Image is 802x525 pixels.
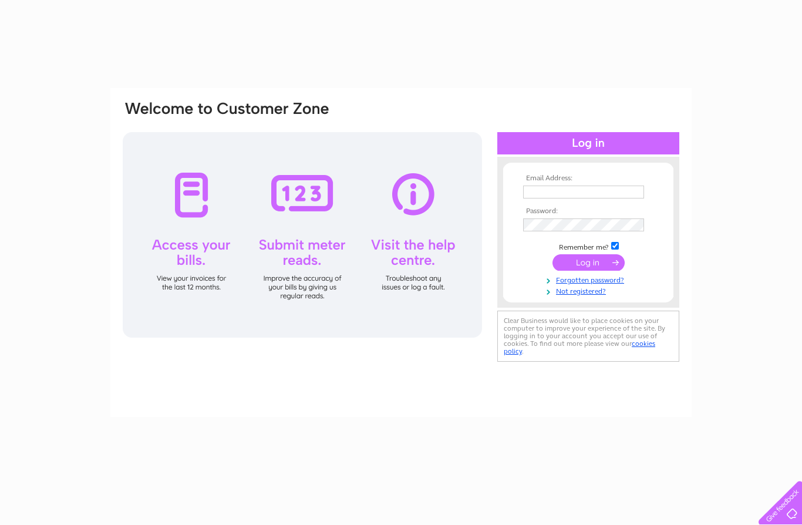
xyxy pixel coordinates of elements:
[552,254,625,271] input: Submit
[523,285,656,296] a: Not registered?
[504,339,655,355] a: cookies policy
[497,311,679,362] div: Clear Business would like to place cookies on your computer to improve your experience of the sit...
[523,274,656,285] a: Forgotten password?
[520,240,656,252] td: Remember me?
[520,207,656,216] th: Password:
[520,174,656,183] th: Email Address:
